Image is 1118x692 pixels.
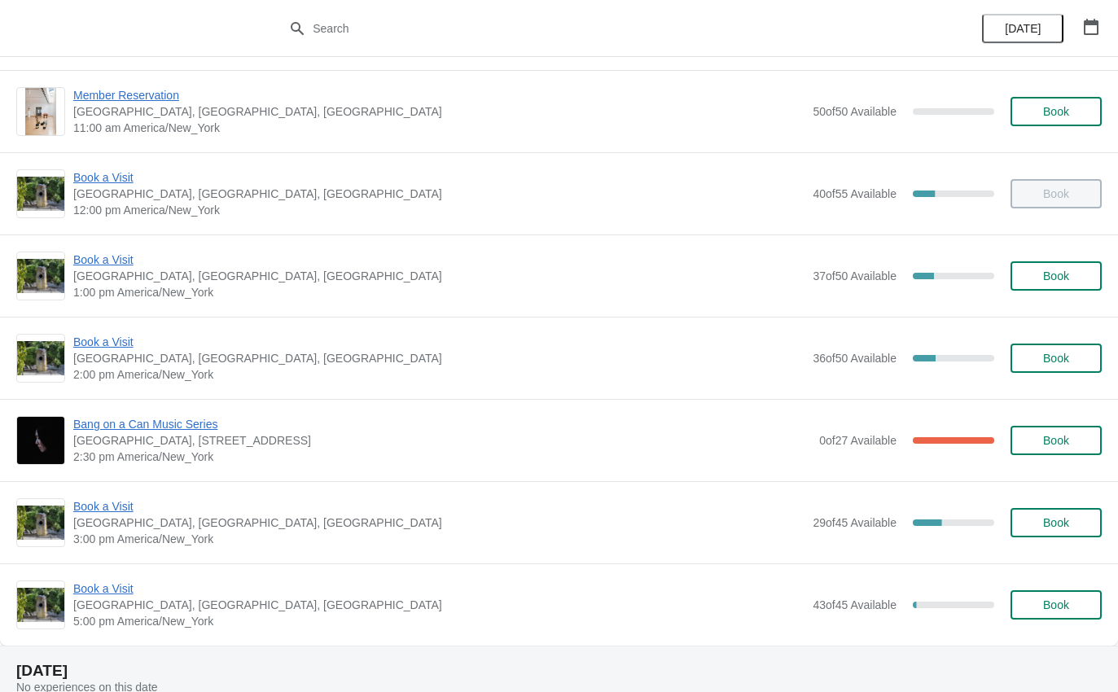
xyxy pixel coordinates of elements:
span: [GEOGRAPHIC_DATA], [GEOGRAPHIC_DATA], [GEOGRAPHIC_DATA] [73,350,805,366]
span: 3:00 pm America/New_York [73,531,805,547]
span: [GEOGRAPHIC_DATA], [GEOGRAPHIC_DATA], [GEOGRAPHIC_DATA] [73,103,805,120]
span: Member Reservation [73,87,805,103]
span: [GEOGRAPHIC_DATA], [GEOGRAPHIC_DATA], [GEOGRAPHIC_DATA] [73,597,805,613]
span: 11:00 am America/New_York [73,120,805,136]
img: Book a Visit | The Noguchi Museum, 33rd Road, Queens, NY, USA | 3:00 pm America/New_York [17,506,64,540]
span: 12:00 pm America/New_York [73,202,805,218]
h2: [DATE] [16,663,1102,679]
span: 2:30 pm America/New_York [73,449,811,465]
span: 1:00 pm America/New_York [73,284,805,300]
button: Book [1011,426,1102,455]
span: 29 of 45 Available [813,516,897,529]
span: 50 of 50 Available [813,105,897,118]
span: [DATE] [1005,22,1041,35]
span: 5:00 pm America/New_York [73,613,805,629]
span: [GEOGRAPHIC_DATA], [STREET_ADDRESS] [73,432,811,449]
span: Book [1043,352,1069,365]
img: Book a Visit | The Noguchi Museum, 33rd Road, Queens, NY, USA | 12:00 pm America/New_York [17,177,64,211]
button: [DATE] [982,14,1063,43]
img: Book a Visit | The Noguchi Museum, 33rd Road, Queens, NY, USA | 2:00 pm America/New_York [17,341,64,375]
span: Bang on a Can Music Series [73,416,811,432]
button: Book [1011,97,1102,126]
span: 0 of 27 Available [819,434,897,447]
span: 36 of 50 Available [813,352,897,365]
span: 40 of 55 Available [813,187,897,200]
span: Book a Visit [73,498,805,515]
img: Member Reservation | The Noguchi Museum, 33rd Road, Queens, NY, USA | 11:00 am America/New_York [25,88,57,135]
span: 37 of 50 Available [813,269,897,282]
span: [GEOGRAPHIC_DATA], [GEOGRAPHIC_DATA], [GEOGRAPHIC_DATA] [73,515,805,531]
button: Book [1011,261,1102,291]
img: Book a Visit | The Noguchi Museum, 33rd Road, Queens, NY, USA | 5:00 pm America/New_York [17,588,64,622]
span: Book [1043,105,1069,118]
img: Bang on a Can Music Series | The Noguchi Museum, 9-01 33rd Road, Queens, NY, USA | 2:30 pm Americ... [17,417,64,464]
span: Book [1043,598,1069,611]
button: Book [1011,508,1102,537]
span: 2:00 pm America/New_York [73,366,805,383]
input: Search [312,14,839,43]
span: Book [1043,269,1069,282]
button: Book [1011,344,1102,373]
button: Book [1011,590,1102,620]
span: Book a Visit [73,252,805,268]
span: Book a Visit [73,169,805,186]
span: 43 of 45 Available [813,598,897,611]
span: Book a Visit [73,334,805,350]
span: Book [1043,516,1069,529]
img: Book a Visit | The Noguchi Museum, 33rd Road, Queens, NY, USA | 1:00 pm America/New_York [17,259,64,293]
span: [GEOGRAPHIC_DATA], [GEOGRAPHIC_DATA], [GEOGRAPHIC_DATA] [73,186,805,202]
span: Book [1043,434,1069,447]
span: [GEOGRAPHIC_DATA], [GEOGRAPHIC_DATA], [GEOGRAPHIC_DATA] [73,268,805,284]
span: Book a Visit [73,580,805,597]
